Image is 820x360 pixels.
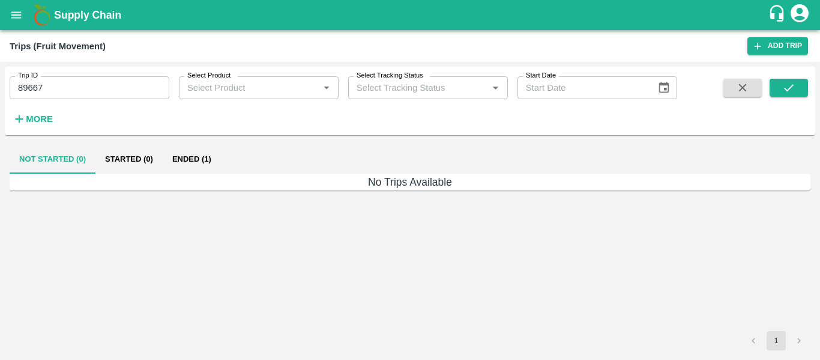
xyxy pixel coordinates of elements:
button: page 1 [767,331,786,350]
label: Trip ID [18,71,38,81]
div: Trips (Fruit Movement) [10,38,106,54]
input: Enter Trip ID [10,76,169,99]
input: Start Date [517,76,648,99]
div: customer-support [768,4,789,26]
b: Supply Chain [54,9,121,21]
a: Supply Chain [54,7,768,23]
button: Open [319,80,334,96]
button: open drawer [2,1,30,29]
button: Open [487,80,503,96]
button: Started (0) [95,145,163,174]
nav: pagination navigation [742,331,810,350]
input: Select Product [182,80,315,96]
button: Not Started (0) [10,145,95,174]
label: Start Date [526,71,556,81]
label: Select Product [187,71,231,81]
img: logo [30,3,54,27]
strong: More [26,114,53,124]
h6: No Trips Available [10,174,810,191]
label: Select Tracking Status [357,71,423,81]
a: Add Trip [747,37,808,55]
input: Select Tracking Status [352,80,469,96]
button: Choose date [653,76,675,99]
div: account of current user [789,2,810,28]
button: More [10,109,56,129]
button: Ended (1) [163,145,221,174]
